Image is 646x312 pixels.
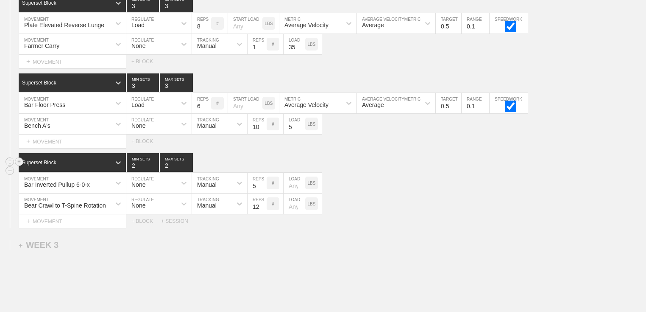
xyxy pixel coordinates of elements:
div: WEEK 3 [19,240,58,250]
span: + [26,138,30,145]
div: + BLOCK [131,218,161,224]
p: LBS [308,181,316,186]
div: Average Velocity [284,101,329,108]
p: LBS [308,202,316,206]
div: MOVEMENT [19,55,126,69]
div: + SESSION [161,218,195,224]
div: None [131,122,145,129]
div: Manual [197,42,217,49]
input: Any [284,194,305,214]
div: Average [362,22,384,28]
input: Any [228,13,262,34]
p: # [272,202,274,206]
iframe: Chat Widget [494,214,646,312]
div: MOVEMENT [19,135,126,149]
div: Superset Block [22,160,56,166]
p: # [272,42,274,47]
div: Average Velocity [284,22,329,28]
div: Load [131,22,145,28]
div: Bear Crawl to T-Spine Rotation [24,202,106,209]
div: Load [131,101,145,108]
div: Plate Elevated Reverse Lunge [24,22,104,28]
input: Any [228,93,262,113]
div: Superset Block [22,80,56,86]
span: + [26,217,30,225]
input: Any [284,114,305,134]
p: # [272,181,274,186]
div: Farmer Carry [24,42,59,49]
input: None [160,73,193,92]
p: LBS [308,42,316,47]
p: LBS [265,21,273,26]
span: + [19,242,22,249]
div: None [131,181,145,188]
p: LBS [265,101,273,106]
div: Bar Inverted Pullup 6-0-x [24,181,90,188]
p: # [216,21,219,26]
div: Manual [197,202,217,209]
div: Bar Floor Press [24,101,65,108]
input: None [160,153,193,172]
p: # [216,101,219,106]
input: Any [284,173,305,193]
div: None [131,42,145,49]
div: + BLOCK [131,59,161,65]
div: Manual [197,181,217,188]
div: None [131,202,145,209]
span: + [26,58,30,65]
div: MOVEMENT [19,214,126,228]
div: Average [362,101,384,108]
p: # [272,122,274,126]
input: Any [284,34,305,54]
div: Manual [197,122,217,129]
p: LBS [308,122,316,126]
div: + BLOCK [131,138,161,144]
div: Bench A's [24,122,50,129]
